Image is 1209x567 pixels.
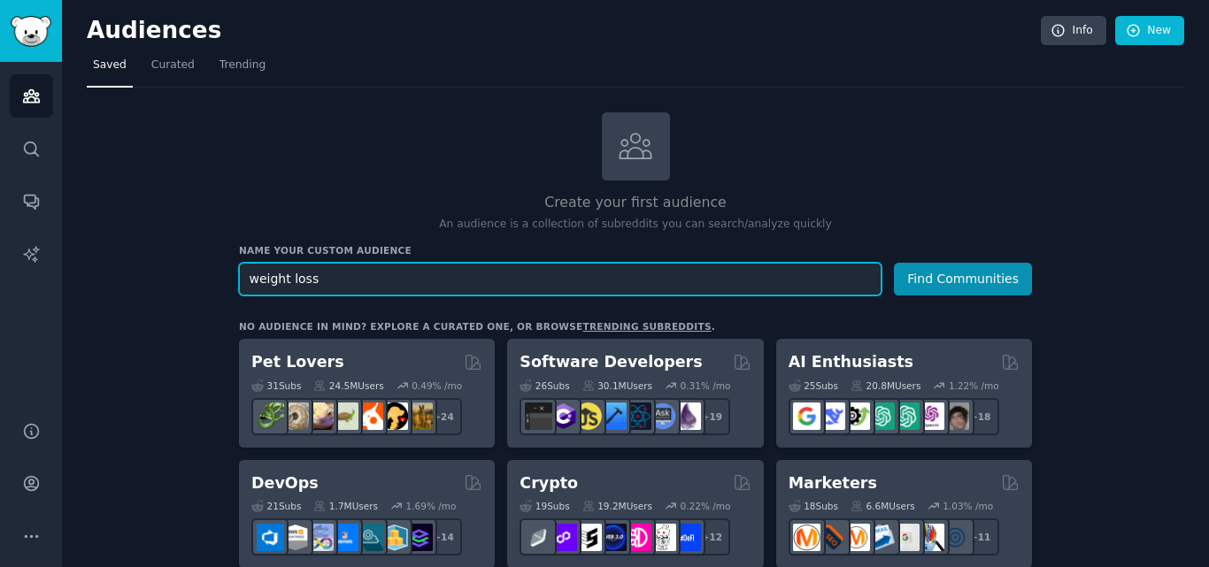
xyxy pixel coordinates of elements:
[674,402,701,430] img: elixir
[381,524,408,551] img: aws_cdk
[624,524,651,551] img: defiblockchain
[525,524,552,551] img: ethfinance
[793,402,820,430] img: GoogleGeminiAI
[867,402,895,430] img: chatgpt_promptDesign
[574,402,602,430] img: learnjavascript
[251,472,319,494] h2: DevOps
[251,351,344,373] h2: Pet Lovers
[257,402,284,430] img: herpetology
[599,524,627,551] img: web3
[843,524,870,551] img: AskMarketing
[681,500,731,512] div: 0.22 % /mo
[789,472,877,494] h2: Marketers
[87,17,1041,45] h2: Audiences
[1115,16,1184,46] a: New
[406,500,457,512] div: 1.69 % /mo
[405,402,433,430] img: dogbreed
[789,500,838,512] div: 18 Sub s
[520,379,569,392] div: 26 Sub s
[892,524,920,551] img: googleads
[818,524,845,551] img: bigseo
[520,500,569,512] div: 19 Sub s
[693,398,730,435] div: + 19
[239,217,1032,233] p: An audience is a collection of subreddits you can search/analyze quickly
[674,524,701,551] img: defi_
[649,524,676,551] img: CryptoNews
[582,379,652,392] div: 30.1M Users
[381,402,408,430] img: PetAdvice
[313,379,383,392] div: 24.5M Users
[151,57,195,73] span: Curated
[942,524,969,551] img: OnlineMarketing
[1041,16,1106,46] a: Info
[949,379,999,392] div: 1.22 % /mo
[356,402,383,430] img: cockatiel
[962,518,999,556] div: + 11
[281,402,309,430] img: ballpython
[306,524,334,551] img: Docker_DevOps
[693,518,730,556] div: + 12
[818,402,845,430] img: DeepSeek
[239,320,715,333] div: No audience in mind? Explore a curated one, or browse .
[87,51,133,88] a: Saved
[251,379,301,392] div: 31 Sub s
[917,524,944,551] img: MarketingResearch
[582,321,711,332] a: trending subreddits
[962,398,999,435] div: + 18
[239,244,1032,257] h3: Name your custom audience
[331,524,358,551] img: DevOpsLinks
[11,16,51,47] img: GummySearch logo
[412,379,462,392] div: 0.49 % /mo
[649,402,676,430] img: AskComputerScience
[425,398,462,435] div: + 24
[892,402,920,430] img: chatgpt_prompts_
[599,402,627,430] img: iOSProgramming
[789,351,913,373] h2: AI Enthusiasts
[793,524,820,551] img: content_marketing
[525,402,552,430] img: software
[917,402,944,430] img: OpenAIDev
[520,351,702,373] h2: Software Developers
[306,402,334,430] img: leopardgeckos
[843,402,870,430] img: AItoolsCatalog
[331,402,358,430] img: turtle
[145,51,201,88] a: Curated
[251,500,301,512] div: 21 Sub s
[257,524,284,551] img: azuredevops
[219,57,266,73] span: Trending
[681,379,731,392] div: 0.31 % /mo
[281,524,309,551] img: AWS_Certified_Experts
[520,472,578,494] h2: Crypto
[239,263,882,295] input: Pick a short name, like "Digital Marketers" or "Movie-Goers"
[550,524,577,551] img: 0xPolygon
[93,57,127,73] span: Saved
[313,500,378,512] div: 1.7M Users
[582,500,652,512] div: 19.2M Users
[789,379,838,392] div: 25 Sub s
[405,524,433,551] img: PlatformEngineers
[851,500,915,512] div: 6.6M Users
[239,192,1032,214] h2: Create your first audience
[851,379,920,392] div: 20.8M Users
[550,402,577,430] img: csharp
[356,524,383,551] img: platformengineering
[942,402,969,430] img: ArtificalIntelligence
[624,402,651,430] img: reactnative
[943,500,993,512] div: 1.03 % /mo
[213,51,272,88] a: Trending
[894,263,1032,295] button: Find Communities
[574,524,602,551] img: ethstaker
[425,518,462,556] div: + 14
[867,524,895,551] img: Emailmarketing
